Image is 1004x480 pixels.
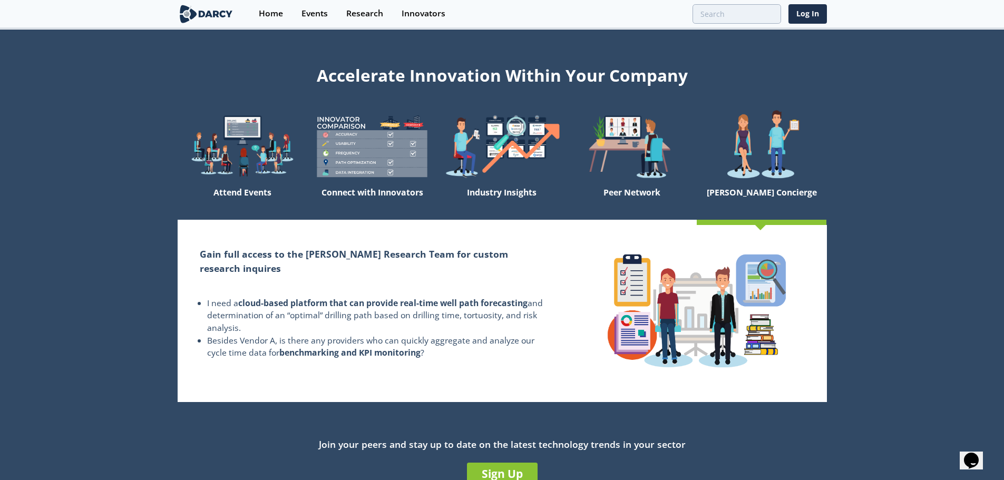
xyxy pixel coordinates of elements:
img: welcome-explore-560578ff38cea7c86bcfe544b5e45342.png [178,110,307,183]
li: Besides Vendor A, is there any providers who can quickly aggregate and analyze our cycle time dat... [207,335,545,359]
img: welcome-concierge-wide-20dccca83e9cbdbb601deee24fb8df72.png [697,110,826,183]
input: Advanced Search [693,4,781,24]
img: logo-wide.svg [178,5,235,23]
img: concierge-details-e70ed233a7353f2f363bd34cf2359179.png [599,246,794,375]
div: Accelerate Innovation Within Your Company [178,59,827,87]
div: [PERSON_NAME] Concierge [697,183,826,220]
img: welcome-attend-b816887fc24c32c29d1763c6e0ddb6e6.png [567,110,697,183]
li: I need a and determination of an “optimal” drilling path based on drilling time, tortuosity, and ... [207,297,545,335]
strong: cloud-based platform that can provide real-time well path forecasting [238,297,528,309]
strong: benchmarking and KPI monitoring [279,347,421,358]
h2: Gain full access to the [PERSON_NAME] Research Team for custom research inquires [200,247,545,275]
a: Log In [788,4,827,24]
div: Innovators [402,9,445,18]
div: Home [259,9,283,18]
div: Industry Insights [437,183,567,220]
img: welcome-find-a12191a34a96034fcac36f4ff4d37733.png [437,110,567,183]
iframe: chat widget [960,438,993,469]
div: Attend Events [178,183,307,220]
img: welcome-compare-1b687586299da8f117b7ac84fd957760.png [307,110,437,183]
div: Peer Network [567,183,697,220]
div: Connect with Innovators [307,183,437,220]
div: Events [301,9,328,18]
div: Research [346,9,383,18]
